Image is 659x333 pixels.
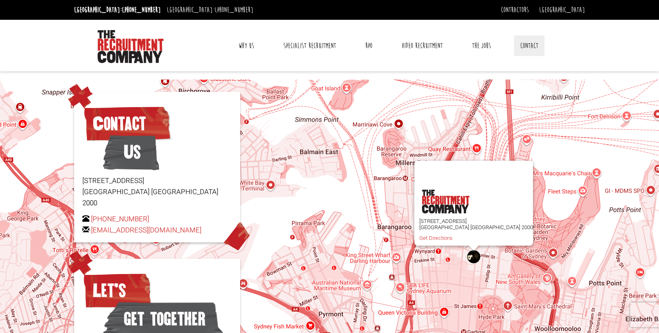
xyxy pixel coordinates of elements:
a: [EMAIL_ADDRESS][DOMAIN_NAME] [91,225,201,235]
p: [STREET_ADDRESS] [GEOGRAPHIC_DATA] [GEOGRAPHIC_DATA] 2000 [82,175,232,209]
a: [PHONE_NUMBER] [91,214,149,224]
li: [GEOGRAPHIC_DATA]: [72,3,163,16]
a: Contact [514,35,544,56]
a: Why Us [232,35,260,56]
a: Video Recruitment [395,35,449,56]
a: Specialist Recruitment [277,35,342,56]
a: The Jobs [466,35,497,56]
a: [PHONE_NUMBER] [215,5,253,14]
div: The Recruitment Company [467,250,480,263]
a: [PHONE_NUMBER] [122,5,161,14]
img: the-recruitment-company.png [422,190,470,213]
a: Get Directions [419,235,453,241]
a: [GEOGRAPHIC_DATA] [539,5,585,14]
span: Us [103,131,159,173]
p: [STREET_ADDRESS] [GEOGRAPHIC_DATA] [GEOGRAPHIC_DATA] 2000 [419,218,533,230]
a: Contractors [501,5,529,14]
li: [GEOGRAPHIC_DATA]: [165,3,255,16]
span: Contact [82,103,172,144]
span: Let’s [82,270,152,311]
button: Close [513,161,533,181]
a: RPO [359,35,379,56]
img: The Recruitment Company [98,30,164,63]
